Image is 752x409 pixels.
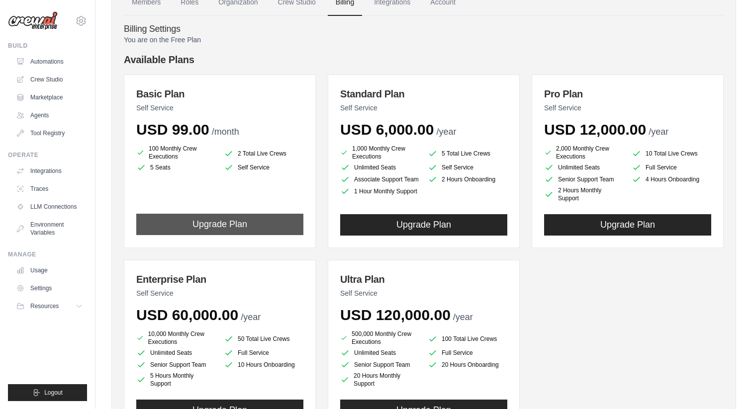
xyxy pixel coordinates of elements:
[544,186,624,202] li: 2 Hours Monthly Support
[340,163,420,172] li: Unlimited Seats
[632,174,711,184] li: 4 Hours Onboarding
[136,372,216,388] li: 5 Hours Monthly Support
[136,87,303,101] h3: Basic Plan
[340,360,420,370] li: Senior Support Team
[224,348,303,358] li: Full Service
[8,384,87,401] button: Logout
[124,53,724,67] h4: Available Plans
[340,214,507,236] button: Upgrade Plan
[241,312,261,322] span: /year
[124,35,724,45] p: You are on the Free Plan
[428,163,507,172] li: Self Service
[124,24,724,35] h4: Billing Settings
[12,217,87,241] a: Environment Variables
[212,127,239,137] span: /month
[8,151,87,159] div: Operate
[340,348,420,358] li: Unlimited Seats
[136,145,216,161] li: 100 Monthly Crew Executions
[340,186,420,196] li: 1 Hour Monthly Support
[340,272,507,286] h3: Ultra Plan
[544,145,624,161] li: 2,000 Monthly Crew Executions
[632,147,711,161] li: 10 Total Live Crews
[136,288,303,298] p: Self Service
[544,87,711,101] h3: Pro Plan
[12,298,87,314] button: Resources
[224,147,303,161] li: 2 Total Live Crews
[12,262,87,278] a: Usage
[428,332,507,346] li: 100 Total Live Crews
[224,163,303,172] li: Self Service
[12,107,87,123] a: Agents
[136,163,216,172] li: 5 Seats
[12,280,87,296] a: Settings
[12,125,87,141] a: Tool Registry
[340,87,507,101] h3: Standard Plan
[12,199,87,215] a: LLM Connections
[8,250,87,258] div: Manage
[136,348,216,358] li: Unlimited Seats
[340,330,420,346] li: 500,000 Monthly Crew Executions
[224,360,303,370] li: 10 Hours Onboarding
[544,174,624,184] li: Senior Support Team
[632,163,711,172] li: Full Service
[340,103,507,113] p: Self Service
[44,389,63,397] span: Logout
[340,288,507,298] p: Self Service
[544,214,711,236] button: Upgrade Plan
[136,360,216,370] li: Senior Support Team
[340,145,420,161] li: 1,000 Monthly Crew Executions
[136,103,303,113] p: Self Service
[428,360,507,370] li: 20 Hours Onboarding
[136,121,209,138] span: USD 99.00
[428,348,507,358] li: Full Service
[12,54,87,70] a: Automations
[428,147,507,161] li: 5 Total Live Crews
[436,127,456,137] span: /year
[340,307,451,323] span: USD 120,000.00
[702,361,752,409] iframe: Chat Widget
[224,332,303,346] li: 50 Total Live Crews
[136,330,216,346] li: 10,000 Monthly Crew Executions
[12,89,87,105] a: Marketplace
[428,174,507,184] li: 2 Hours Onboarding
[30,302,59,310] span: Resources
[544,103,711,113] p: Self Service
[340,174,420,184] li: Associate Support Team
[12,163,87,179] a: Integrations
[340,121,434,138] span: USD 6,000.00
[453,312,473,322] span: /year
[544,163,624,172] li: Unlimited Seats
[136,272,303,286] h3: Enterprise Plan
[8,11,58,30] img: Logo
[340,372,420,388] li: 20 Hours Monthly Support
[12,72,87,87] a: Crew Studio
[136,307,238,323] span: USD 60,000.00
[12,181,87,197] a: Traces
[136,214,303,235] button: Upgrade Plan
[8,42,87,50] div: Build
[649,127,668,137] span: /year
[544,121,646,138] span: USD 12,000.00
